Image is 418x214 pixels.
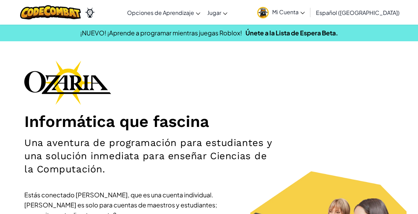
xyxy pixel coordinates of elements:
span: Mi Cuenta [272,8,305,16]
img: avatar [257,7,269,18]
a: Jugar [204,3,231,22]
img: Ozaria branding logo [24,60,111,105]
span: Español ([GEOGRAPHIC_DATA]) [316,9,400,16]
img: Ozaria [84,7,95,18]
h1: Informática que fascina [24,112,394,131]
a: Mi Cuenta [254,1,308,23]
h2: Una aventura de programación para estudiantes y una solución inmediata para enseñar Ciencias de l... [24,136,272,176]
a: Opciones de Aprendizaje [124,3,204,22]
span: Opciones de Aprendizaje [127,9,194,16]
a: Español ([GEOGRAPHIC_DATA]) [312,3,403,22]
span: Jugar [207,9,221,16]
img: CodeCombat logo [20,5,81,19]
a: Únete a la Lista de Espera Beta. [245,29,338,37]
span: ¡NUEVO! ¡Aprende a programar mientras juegas Roblox! [80,29,242,37]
